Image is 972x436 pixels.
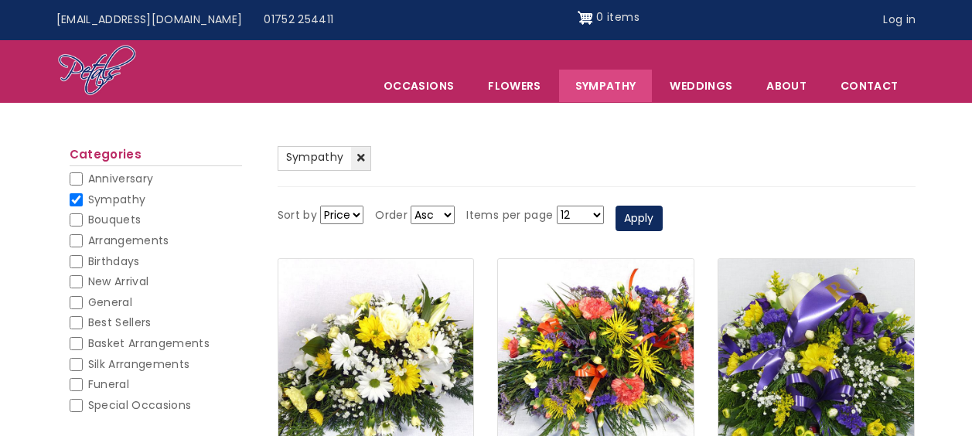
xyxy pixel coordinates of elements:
[278,206,317,225] label: Sort by
[70,148,242,166] h2: Categories
[88,212,142,227] span: Bouquets
[472,70,557,102] a: Flowers
[653,70,749,102] span: Weddings
[88,192,146,207] span: Sympathy
[88,336,210,351] span: Basket Arrangements
[367,70,470,102] span: Occasions
[88,233,169,248] span: Arrangements
[57,44,137,98] img: Home
[375,206,408,225] label: Order
[46,5,254,35] a: [EMAIL_ADDRESS][DOMAIN_NAME]
[278,146,372,171] a: Sympathy
[596,9,639,25] span: 0 items
[824,70,914,102] a: Contact
[578,5,593,30] img: Shopping cart
[88,315,152,330] span: Best Sellers
[88,356,190,372] span: Silk Arrangements
[88,171,154,186] span: Anniversary
[286,149,344,165] span: Sympathy
[253,5,344,35] a: 01752 254411
[88,254,140,269] span: Birthdays
[88,397,192,413] span: Special Occasions
[88,274,149,289] span: New Arrival
[750,70,823,102] a: About
[616,206,663,232] button: Apply
[88,376,129,392] span: Funeral
[88,295,132,310] span: General
[559,70,653,102] a: Sympathy
[578,5,639,30] a: Shopping cart 0 items
[466,206,553,225] label: Items per page
[872,5,926,35] a: Log in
